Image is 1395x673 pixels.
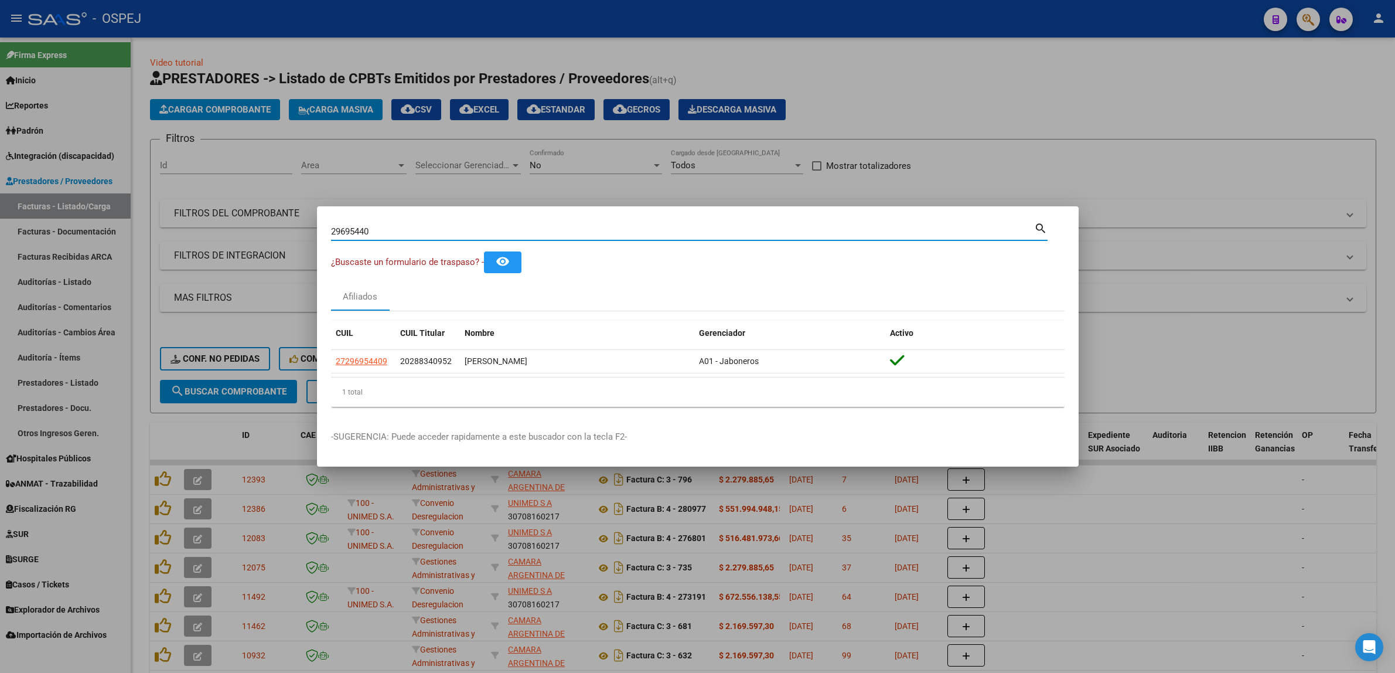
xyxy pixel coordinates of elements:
div: Open Intercom Messenger [1355,633,1383,661]
div: 1 total [331,378,1065,407]
span: CUIL [336,328,353,338]
div: Afiliados [343,290,377,304]
span: A01 - Jaboneros [699,356,759,366]
span: Activo [890,328,913,338]
mat-icon: search [1034,220,1048,234]
datatable-header-cell: Nombre [460,321,694,346]
mat-icon: remove_red_eye [496,254,510,268]
span: Nombre [465,328,494,338]
datatable-header-cell: CUIL [331,321,395,346]
p: -SUGERENCIA: Puede acceder rapidamente a este buscador con la tecla F2- [331,430,1065,444]
span: 27296954409 [336,356,387,366]
span: CUIL Titular [400,328,445,338]
datatable-header-cell: Activo [885,321,1065,346]
span: 20288340952 [400,356,452,366]
datatable-header-cell: Gerenciador [694,321,885,346]
span: ¿Buscaste un formulario de traspaso? - [331,257,484,267]
span: Gerenciador [699,328,745,338]
datatable-header-cell: CUIL Titular [395,321,460,346]
div: [PERSON_NAME] [465,355,690,368]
